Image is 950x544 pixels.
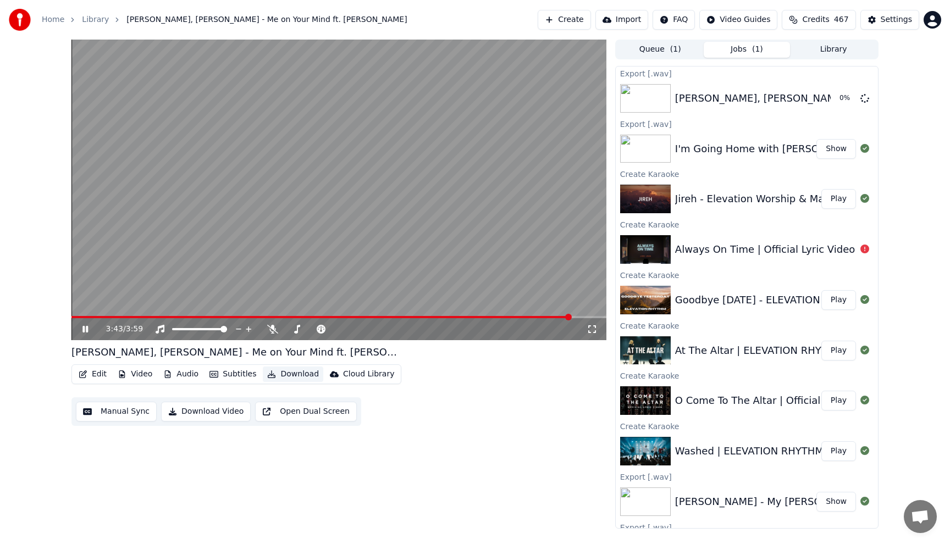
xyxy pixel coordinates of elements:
button: Credits467 [782,10,855,30]
a: Home [42,14,64,25]
div: Open chat [904,500,937,533]
span: Credits [802,14,829,25]
button: Play [821,189,856,209]
button: Video Guides [699,10,777,30]
div: Create Karaoke [616,319,878,332]
div: Create Karaoke [616,268,878,281]
div: Goodbye [DATE] - ELEVATION RHYTHM [675,292,866,308]
div: Jireh - Elevation Worship & Maverick City [675,191,877,207]
div: [PERSON_NAME], [PERSON_NAME] - Me on Your Mind ft. [PERSON_NAME] [71,345,401,360]
button: FAQ [653,10,695,30]
div: Create Karaoke [616,419,878,432]
span: 3:59 [126,324,143,335]
span: 3:43 [106,324,123,335]
button: Show [816,492,856,512]
img: youka [9,9,31,31]
div: Washed | ELEVATION RHYTHM [675,443,824,459]
button: Manual Sync [76,402,157,421]
div: Cloud Library [343,369,394,380]
button: Play [821,441,856,461]
div: [PERSON_NAME] - My [PERSON_NAME] [675,494,867,509]
button: Play [821,391,856,410]
button: Show [816,139,856,159]
div: Export [.wav] [616,520,878,534]
nav: breadcrumb [42,14,407,25]
a: Library [82,14,109,25]
div: Export [.wav] [616,470,878,483]
button: Video [113,367,157,382]
button: Import [595,10,648,30]
span: [PERSON_NAME], [PERSON_NAME] - Me on Your Mind ft. [PERSON_NAME] [126,14,407,25]
button: Download Video [161,402,251,421]
div: / [106,324,132,335]
button: Audio [159,367,203,382]
button: Play [821,341,856,360]
div: Create Karaoke [616,167,878,180]
button: Library [790,42,877,58]
button: Play [821,290,856,310]
span: ( 1 ) [752,44,763,55]
div: Settings [881,14,912,25]
button: Jobs [704,42,791,58]
button: Queue [617,42,704,58]
div: Create Karaoke [616,369,878,382]
div: 0 % [839,94,856,103]
div: I'm Going Home with [PERSON_NAME] [675,141,864,157]
div: Export [.wav] [616,66,878,80]
span: ( 1 ) [670,44,681,55]
button: Create [538,10,591,30]
button: Open Dual Screen [255,402,357,421]
div: Create Karaoke [616,218,878,231]
button: Settings [860,10,919,30]
span: 467 [834,14,849,25]
button: Edit [74,367,111,382]
button: Subtitles [205,367,261,382]
button: Download [263,367,323,382]
div: Export [.wav] [616,117,878,130]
